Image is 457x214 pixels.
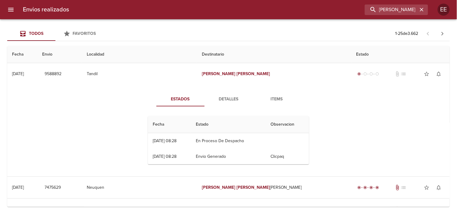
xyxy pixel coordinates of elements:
[7,46,37,63] th: Fecha
[375,186,379,189] span: radio_button_checked
[401,185,407,191] span: No tiene pedido asociado
[73,31,96,36] span: Favoritos
[197,177,351,198] td: [PERSON_NAME]
[153,138,177,143] div: [DATE] 08:28
[202,71,235,76] em: [PERSON_NAME]
[148,116,191,133] th: Fecha
[436,71,442,77] span: notifications_none
[421,30,435,36] span: Pagina anterior
[191,149,266,164] td: Envio Generado
[356,206,380,212] div: Entregado
[236,71,270,76] em: [PERSON_NAME]
[42,182,63,193] button: 7475629
[82,46,197,63] th: Localidad
[363,72,367,76] span: radio_button_unchecked
[148,116,309,164] table: Tabla de seguimiento
[208,96,249,103] span: Detalles
[351,46,450,63] th: Estado
[438,4,450,16] div: Abrir información de usuario
[191,116,266,133] th: Estado
[266,149,309,164] td: Clicpaq
[4,2,18,17] button: menu
[45,206,62,213] span: 9580853
[42,69,64,80] button: 9588892
[396,31,418,37] p: 1 - 25 de 3.662
[45,70,61,78] span: 9588892
[421,68,433,80] button: Agregar a favoritos
[436,185,442,191] span: notifications_none
[82,63,197,85] td: Tandil
[365,5,418,15] input: buscar
[82,177,197,198] td: Neuquen
[363,186,367,189] span: radio_button_checked
[197,46,351,63] th: Destinatario
[395,206,401,212] span: Tiene documentos adjuntos
[191,133,266,149] td: En Proceso De Despacho
[12,185,24,190] div: [DATE]
[375,72,379,76] span: radio_button_unchecked
[357,186,361,189] span: radio_button_checked
[266,116,309,133] th: Observacion
[401,206,407,212] span: No tiene pedido asociado
[29,31,43,36] span: Todos
[401,71,407,77] span: No tiene pedido asociado
[256,96,297,103] span: Items
[356,185,380,191] div: Entregado
[12,71,24,76] div: [DATE]
[438,4,450,16] div: EE
[156,92,301,106] div: Tabs detalle de guia
[435,26,450,41] span: Pagina siguiente
[356,71,380,77] div: Generado
[37,46,82,63] th: Envio
[433,182,445,194] button: Activar notificaciones
[424,185,430,191] span: star_border
[23,5,69,14] h6: Envios realizados
[436,206,442,212] span: notifications_none
[153,154,177,159] div: [DATE] 08:28
[433,68,445,80] button: Activar notificaciones
[236,185,270,190] em: [PERSON_NAME]
[202,185,235,190] em: [PERSON_NAME]
[421,182,433,194] button: Agregar a favoritos
[395,71,401,77] span: No tiene documentos adjuntos
[45,184,61,191] span: 7475629
[395,185,401,191] span: Tiene documentos adjuntos
[424,206,430,212] span: star_border
[369,186,373,189] span: radio_button_checked
[357,72,361,76] span: radio_button_checked
[160,96,201,103] span: Estados
[369,72,373,76] span: radio_button_unchecked
[424,71,430,77] span: star_border
[7,26,104,41] div: Tabs Envios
